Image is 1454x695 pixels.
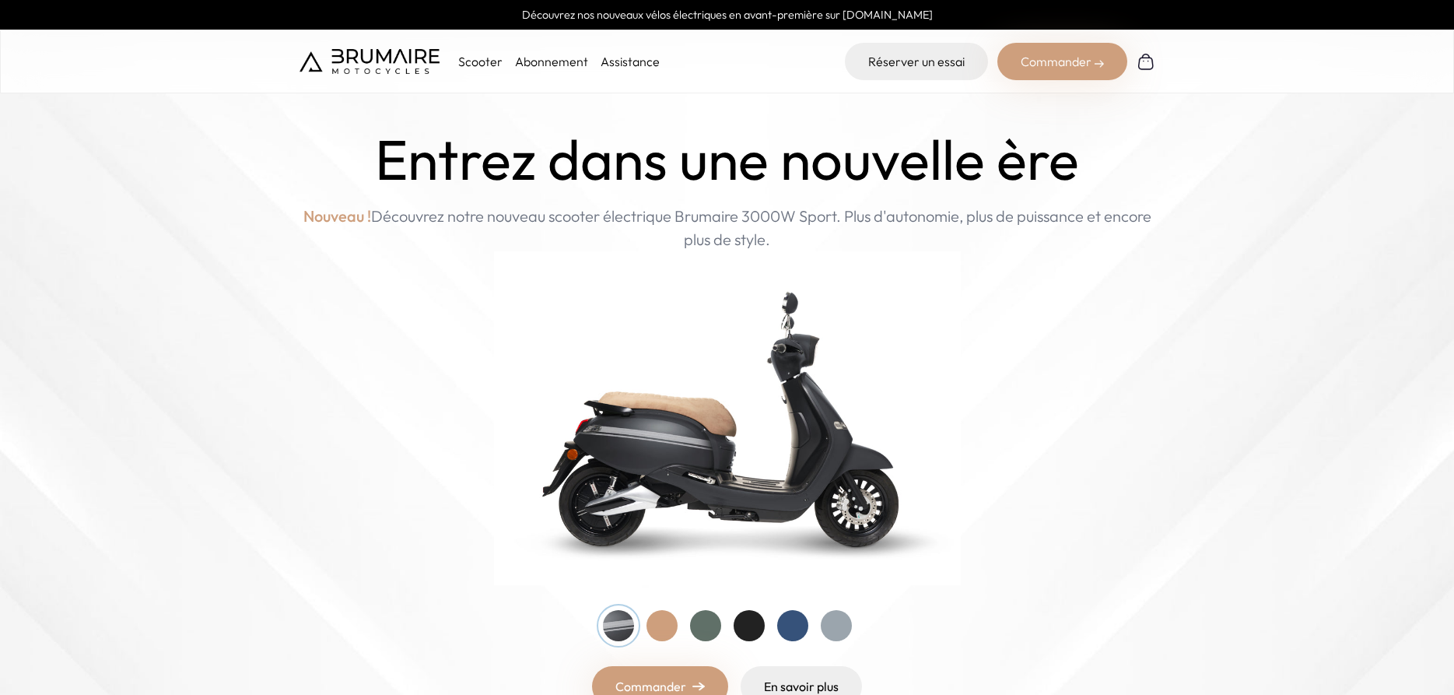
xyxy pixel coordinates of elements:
span: Nouveau ! [303,205,371,228]
img: right-arrow-2.png [1095,59,1104,68]
img: Brumaire Motocycles [300,49,440,74]
img: right-arrow.png [692,682,705,691]
div: Commander [997,43,1127,80]
a: Réserver un essai [845,43,988,80]
img: Panier [1137,52,1155,71]
a: Assistance [601,54,660,69]
h1: Entrez dans une nouvelle ère [375,128,1079,192]
a: Abonnement [515,54,588,69]
p: Découvrez notre nouveau scooter électrique Brumaire 3000W Sport. Plus d'autonomie, plus de puissa... [300,205,1155,251]
p: Scooter [458,52,503,71]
